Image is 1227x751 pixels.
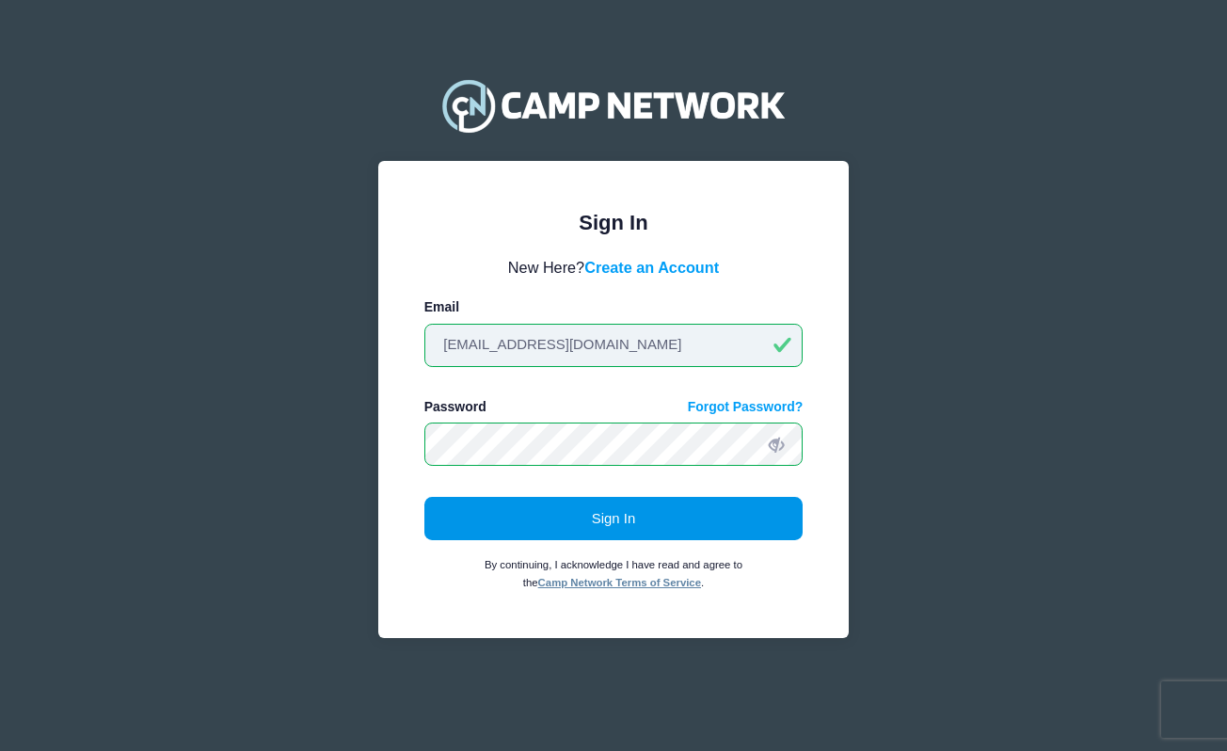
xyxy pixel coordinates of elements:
a: Create an Account [584,259,719,276]
label: Password [424,397,486,417]
label: Email [424,297,459,317]
div: Sign In [424,207,804,238]
a: Camp Network Terms of Service [538,577,701,588]
div: New Here? [424,256,804,279]
button: Sign In [424,497,804,540]
small: By continuing, I acknowledge I have read and agree to the . [485,559,742,589]
a: Forgot Password? [688,397,804,417]
img: Camp Network [434,68,793,143]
